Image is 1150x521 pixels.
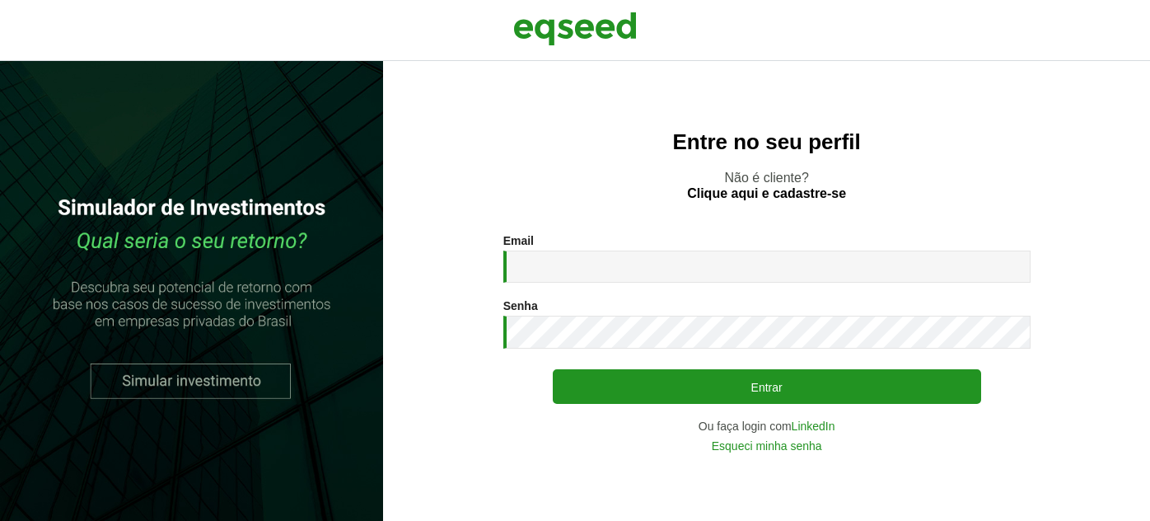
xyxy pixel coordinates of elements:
[503,300,538,312] label: Senha
[792,420,835,432] a: LinkedIn
[416,170,1117,201] p: Não é cliente?
[687,187,846,200] a: Clique aqui e cadastre-se
[503,235,534,246] label: Email
[553,369,981,404] button: Entrar
[503,420,1031,432] div: Ou faça login com
[712,440,822,452] a: Esqueci minha senha
[513,8,637,49] img: EqSeed Logo
[416,130,1117,154] h2: Entre no seu perfil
